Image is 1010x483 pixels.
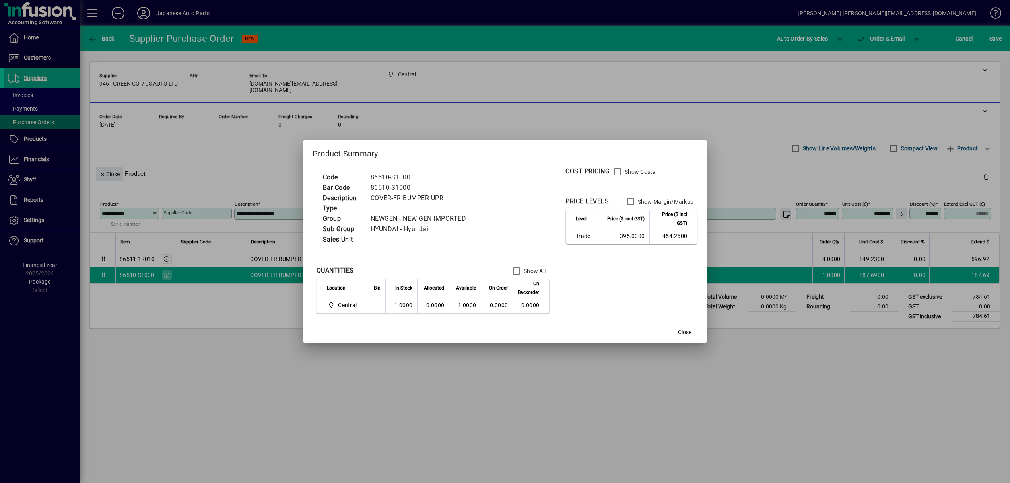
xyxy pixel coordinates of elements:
span: Allocated [424,284,444,292]
span: Available [456,284,476,292]
h2: Product Summary [303,140,707,164]
span: Level [576,214,587,223]
span: 0.0000 [490,302,508,308]
td: 86510-S1000 [367,183,476,193]
td: HYUNDAI - Hyundai [367,224,476,234]
label: Show Margin/Markup [636,198,694,206]
div: QUANTITIES [317,266,354,275]
span: Location [327,284,346,292]
span: Central [338,301,357,309]
td: 1.0000 [449,297,481,313]
td: 86510-S1000 [367,172,476,183]
label: Show All [522,267,546,275]
td: Bar Code [319,183,367,193]
td: 1.0000 [385,297,417,313]
span: On Backorder [518,279,539,297]
label: Show Costs [623,168,655,176]
td: Sales Unit [319,234,367,245]
div: PRICE LEVELS [565,197,609,206]
span: Central [327,300,360,310]
td: Sub Group [319,224,367,234]
span: Bin [374,284,381,292]
td: Group [319,214,367,224]
span: Price ($ excl GST) [607,214,645,223]
td: COVER-FR BUMPER UPR [367,193,476,203]
td: 0.0000 [417,297,449,313]
td: Type [319,203,367,214]
span: Price ($ incl GST) [655,210,687,228]
button: Close [672,325,697,339]
td: Description [319,193,367,203]
span: On Order [489,284,508,292]
td: 395.0000 [602,228,649,244]
td: Code [319,172,367,183]
div: COST PRICING [565,167,610,176]
span: Trade [576,232,597,240]
td: 454.2500 [649,228,697,244]
td: 0.0000 [513,297,549,313]
span: In Stock [395,284,412,292]
td: NEWGEN - NEW GEN IMPORTED [367,214,476,224]
span: Close [678,328,691,337]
